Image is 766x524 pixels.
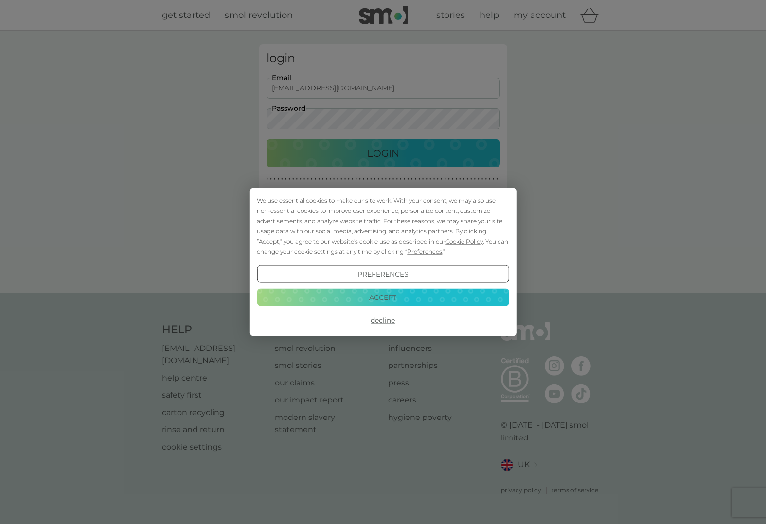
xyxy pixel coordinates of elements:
[445,238,483,245] span: Cookie Policy
[257,288,509,306] button: Accept
[257,312,509,329] button: Decline
[249,188,516,336] div: Cookie Consent Prompt
[257,265,509,283] button: Preferences
[407,248,442,255] span: Preferences
[257,195,509,257] div: We use essential cookies to make our site work. With your consent, we may also use non-essential ...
